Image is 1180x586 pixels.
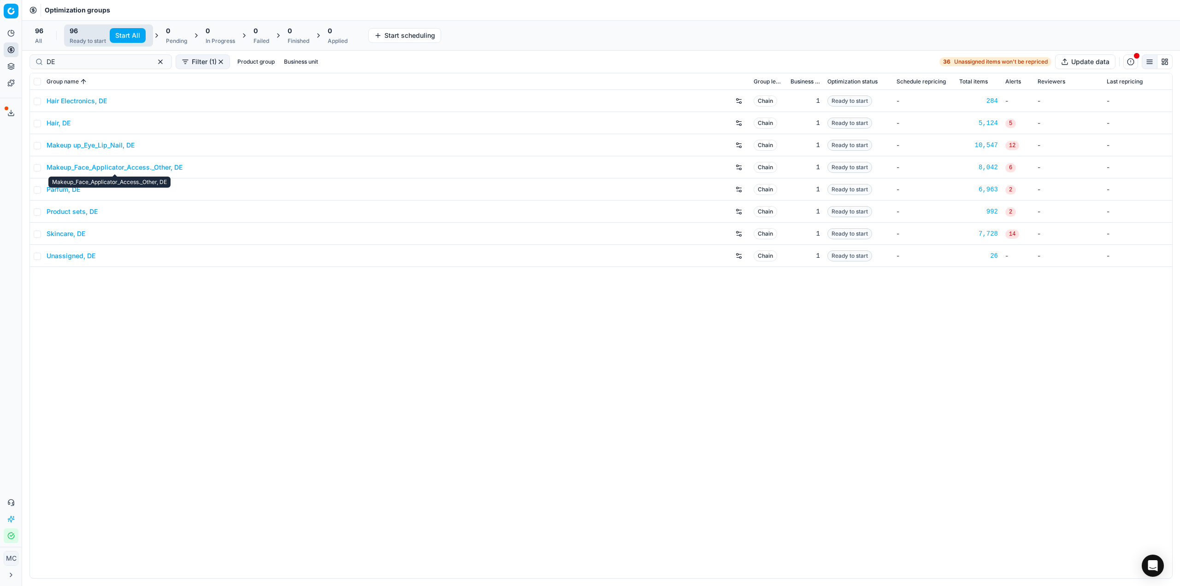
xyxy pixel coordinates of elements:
button: Product group [234,56,278,67]
span: Total items [959,78,988,85]
button: Start scheduling [368,28,441,43]
span: Ready to start [827,95,872,107]
div: 1 [791,163,820,172]
div: 992 [959,207,998,216]
a: Product sets, DE [47,207,98,216]
span: Chain [754,184,777,195]
td: - [893,156,956,178]
div: 1 [791,118,820,128]
span: Ready to start [827,206,872,217]
a: 284 [959,96,998,106]
span: Ready to start [827,250,872,261]
span: Optimization status [827,78,878,85]
td: - [1103,90,1172,112]
a: Makeup up_Eye_Lip_Nail, DE [47,141,135,150]
div: 1 [791,185,820,194]
a: Parfum, DE [47,185,80,194]
div: Applied [328,37,348,45]
td: - [893,112,956,134]
td: - [893,90,956,112]
span: Ready to start [827,162,872,173]
div: In Progress [206,37,235,45]
td: - [1034,223,1103,245]
span: Ready to start [827,140,872,151]
span: Schedule repricing [897,78,946,85]
a: Makeup_Face_Applicator_Access._Other, DE [47,163,183,172]
td: - [1034,134,1103,156]
span: Chain [754,250,777,261]
span: Reviewers [1038,78,1065,85]
div: Finished [288,37,309,45]
a: 7,728 [959,229,998,238]
div: 1 [791,229,820,238]
td: - [1103,245,1172,267]
span: Ready to start [827,228,872,239]
span: 96 [35,26,43,36]
span: 14 [1005,230,1019,239]
span: 0 [288,26,292,36]
span: 0 [254,26,258,36]
span: Chain [754,228,777,239]
a: 8,042 [959,163,998,172]
span: Chain [754,162,777,173]
span: 5 [1005,119,1016,128]
a: Hair Electronics, DE [47,96,107,106]
div: 1 [791,141,820,150]
td: - [893,245,956,267]
div: 1 [791,251,820,260]
td: - [1002,245,1034,267]
a: 26 [959,251,998,260]
span: Group level [754,78,783,85]
button: Business unit [280,56,322,67]
span: Group name [47,78,79,85]
a: 5,124 [959,118,998,128]
div: Failed [254,37,269,45]
span: 0 [206,26,210,36]
div: Makeup_Face_Applicator_Access._Other, DE [48,177,171,188]
td: - [1034,90,1103,112]
span: Chain [754,206,777,217]
span: 2 [1005,207,1016,217]
td: - [1034,245,1103,267]
td: - [893,178,956,201]
div: 6,963 [959,185,998,194]
span: Ready to start [827,184,872,195]
span: 96 [70,26,78,36]
span: Optimization groups [45,6,110,15]
span: Chain [754,140,777,151]
button: MC [4,551,18,566]
span: 2 [1005,185,1016,195]
div: Open Intercom Messenger [1142,555,1164,577]
div: 1 [791,207,820,216]
td: - [893,134,956,156]
td: - [1103,223,1172,245]
span: 0 [166,26,170,36]
td: - [1034,112,1103,134]
span: Ready to start [827,118,872,129]
a: Unassigned, DE [47,251,95,260]
div: Ready to start [70,37,106,45]
td: - [1103,112,1172,134]
td: - [1103,134,1172,156]
span: Unassigned items won't be repriced [954,58,1048,65]
td: - [1103,178,1172,201]
span: Business unit [791,78,820,85]
div: Pending [166,37,187,45]
div: All [35,37,43,45]
td: - [1002,90,1034,112]
button: Update data [1055,54,1115,69]
td: - [1103,156,1172,178]
span: Chain [754,118,777,129]
td: - [893,223,956,245]
button: Filter (1) [176,54,230,69]
span: 12 [1005,141,1019,150]
input: Search [47,57,147,66]
a: 10,547 [959,141,998,150]
td: - [1034,156,1103,178]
